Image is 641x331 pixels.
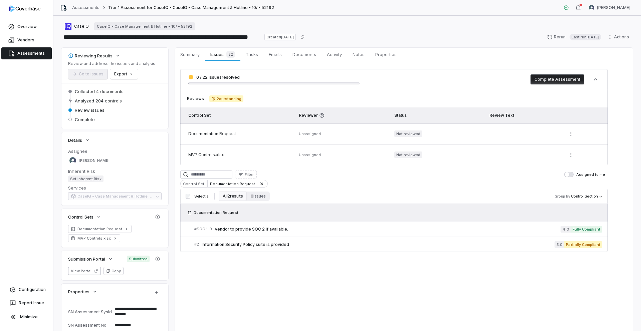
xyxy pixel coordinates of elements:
[68,214,93,220] span: Control Sets
[489,152,558,157] div: -
[194,222,602,237] a: #SOC 1.0Vendor to provide SOC 2 if available.4.0Fully Compliant
[564,172,605,177] label: Assigned to me
[597,5,630,10] span: [PERSON_NAME]
[19,287,46,292] span: Configuration
[194,237,602,252] a: #2Information Security Policy suite is provided3.0Partially Compliant
[19,300,44,306] span: Report Issue
[605,32,633,42] button: Actions
[68,137,82,143] span: Details
[489,113,514,118] span: Review Text
[1,34,52,46] a: Vendors
[68,267,101,275] button: View Portal
[68,309,112,314] div: SN Assessment SysId
[75,88,124,94] span: Collected 4 documents
[17,24,37,29] span: Overview
[555,241,564,248] span: 3.0
[235,171,257,179] button: Filter
[66,211,103,223] button: Control Sets
[68,148,162,154] dt: Assignee
[219,192,247,201] button: All 2 results
[1,21,52,33] a: Overview
[589,5,594,10] img: Samuel Folarin avatar
[69,157,76,164] img: Samuel Folarin avatar
[77,226,122,232] span: Documentation Request
[66,253,115,265] button: Submission Portal
[68,323,112,328] div: SN Assessment No
[324,50,345,59] span: Activity
[186,194,190,199] input: Select all
[68,61,155,66] p: Review and address the issues and analysis
[188,152,291,157] div: MVP Controls.xlsx
[564,241,602,248] span: Partially Compliant
[247,192,269,201] button: 0 issues
[290,50,319,59] span: Documents
[196,75,240,80] span: 0 / 22 issues resolved
[561,226,570,233] span: 4.0
[266,50,284,59] span: Emails
[94,22,195,30] a: CaseIQ - Case Management & Hotline - 10/ - 52192
[245,172,254,177] span: Filter
[226,51,235,58] span: 22
[394,113,407,118] span: Status
[3,284,50,296] a: Configuration
[68,225,132,233] a: Documentation Request
[373,50,399,59] span: Properties
[394,130,422,137] span: Not reviewed
[178,50,202,59] span: Summary
[68,168,162,174] dt: Inherent Risk
[188,113,211,118] span: Control Set
[180,180,207,188] div: Control Set
[68,185,162,191] dt: Services
[103,267,124,275] button: Copy
[68,256,105,262] span: Submission Portal
[264,34,296,40] span: Created [DATE]
[17,51,45,56] span: Assessments
[3,310,50,324] button: Minimize
[108,5,274,10] span: Tier 1 Assessment for CaseIQ - CaseIQ - Case Management & Hotline - 10/ - 52192
[202,242,555,247] span: Information Security Policy suite is provided
[299,152,321,157] span: Unassigned
[571,226,602,233] span: Fully Compliant
[77,236,111,241] span: MVP Controls.xlsx
[564,172,574,177] button: Assigned to me
[75,116,95,122] span: Complete
[75,98,122,104] span: Analyzed 204 controls
[68,234,120,242] a: MVP Controls.xlsx
[66,134,92,146] button: Details
[194,194,210,199] span: Select all
[194,210,238,215] span: Documentation Request
[394,151,422,158] span: Not reviewed
[68,176,103,182] span: Set Inherent Risk
[66,50,123,62] button: Reviewing Results
[63,20,91,32] button: https://caseiq.com/CaseIQ
[74,24,89,29] span: CaseIQ
[75,107,104,113] span: Review issues
[17,37,34,43] span: Vendors
[1,47,52,59] a: Assessments
[296,31,308,43] button: Copy link
[68,53,113,59] div: Reviewing Results
[194,242,199,247] span: # 2
[207,180,268,188] div: Documentation Request
[208,50,237,59] span: Issues
[79,158,110,163] span: [PERSON_NAME]
[299,113,386,118] span: Reviewer
[3,297,50,309] button: Report Issue
[489,131,558,136] div: -
[585,3,634,13] button: Samuel Folarin avatar[PERSON_NAME]
[127,256,150,262] span: Submitted
[194,227,212,232] span: # SOC 1.0
[20,314,38,320] span: Minimize
[68,289,89,295] span: Properties
[350,50,367,59] span: Notes
[72,5,99,10] a: Assessments
[555,194,570,199] span: Group by
[243,50,261,59] span: Tasks
[543,32,605,42] button: RerunLast run[DATE]
[209,95,243,102] span: 2 outstanding
[66,286,99,298] button: Properties
[188,131,291,136] div: Documentation Request
[299,131,321,136] span: Unassigned
[187,96,204,101] span: Reviews
[530,74,584,84] button: Complete Assessment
